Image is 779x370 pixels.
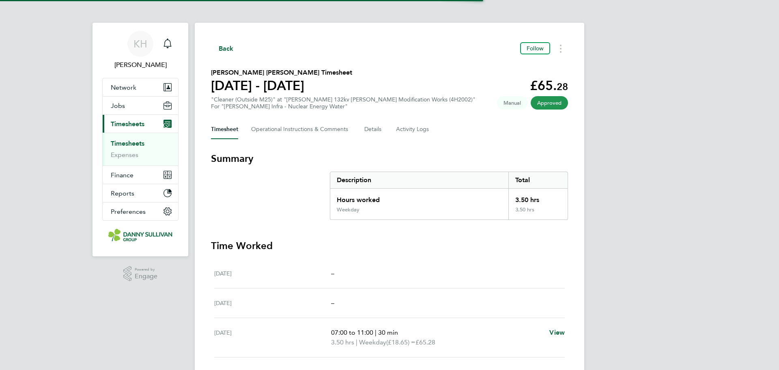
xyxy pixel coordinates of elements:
[549,328,565,338] a: View
[508,207,568,219] div: 3.50 hrs
[102,31,179,70] a: KH[PERSON_NAME]
[111,208,146,215] span: Preferences
[103,202,178,220] button: Preferences
[135,273,157,280] span: Engage
[520,42,550,54] button: Follow
[557,81,568,92] span: 28
[553,42,568,55] button: Timesheets Menu
[108,229,172,242] img: dannysullivan-logo-retina.png
[111,120,144,128] span: Timesheets
[530,78,568,93] app-decimal: £65.
[135,266,157,273] span: Powered by
[219,44,234,54] span: Back
[211,68,352,77] h2: [PERSON_NAME] [PERSON_NAME] Timesheet
[531,96,568,110] span: This timesheet has been approved.
[111,151,138,159] a: Expenses
[111,171,133,179] span: Finance
[93,23,188,256] nav: Main navigation
[508,189,568,207] div: 3.50 hrs
[102,60,179,70] span: Katie Holland
[251,120,351,139] button: Operational Instructions & Comments
[211,96,476,110] div: "Cleaner (Outside M25)" at "[PERSON_NAME] 132kv [PERSON_NAME] Modification Works (4H2002)"
[359,338,386,347] span: Weekday
[331,269,334,277] span: –
[214,269,331,278] div: [DATE]
[133,39,147,49] span: KH
[211,239,568,252] h3: Time Worked
[211,103,476,110] div: For "[PERSON_NAME] Infra - Nuclear Energy Water"
[111,84,136,91] span: Network
[415,338,435,346] span: £65.28
[386,338,415,346] span: (£18.65) =
[549,329,565,336] span: View
[111,140,144,147] a: Timesheets
[123,266,158,282] a: Powered byEngage
[103,78,178,96] button: Network
[356,338,357,346] span: |
[103,115,178,133] button: Timesheets
[497,96,527,110] span: This timesheet was manually created.
[211,43,234,54] button: Back
[103,184,178,202] button: Reports
[331,338,354,346] span: 3.50 hrs
[111,189,134,197] span: Reports
[102,229,179,242] a: Go to home page
[214,328,331,347] div: [DATE]
[103,166,178,184] button: Finance
[211,77,352,94] h1: [DATE] - [DATE]
[330,172,508,188] div: Description
[214,298,331,308] div: [DATE]
[103,133,178,166] div: Timesheets
[211,152,568,165] h3: Summary
[337,207,359,213] div: Weekday
[378,329,398,336] span: 30 min
[331,299,334,307] span: –
[331,329,373,336] span: 07:00 to 11:00
[375,329,377,336] span: |
[508,172,568,188] div: Total
[396,120,430,139] button: Activity Logs
[330,172,568,220] div: Summary
[330,189,508,207] div: Hours worked
[211,120,238,139] button: Timesheet
[364,120,383,139] button: Details
[111,102,125,110] span: Jobs
[527,45,544,52] span: Follow
[103,97,178,114] button: Jobs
